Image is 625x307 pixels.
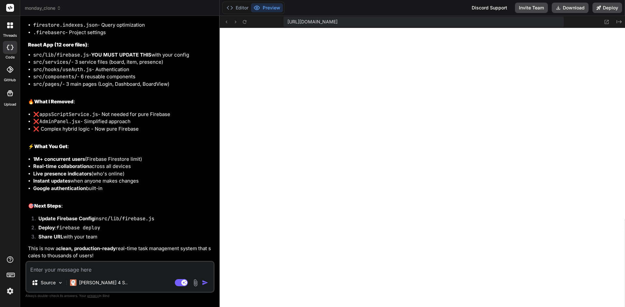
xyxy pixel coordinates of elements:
[33,171,91,177] strong: Live presence indicators
[592,3,622,13] button: Deploy
[33,59,71,65] code: src/services/
[25,293,215,299] p: Always double-check its answers. Your in Bind
[33,58,213,66] li: - 3 service files (board, item, presence)
[33,118,213,125] li: ❌ - Simplified approach
[33,224,213,233] li: :
[33,156,85,162] strong: 1M+ concurrent users
[38,224,55,231] strong: Deploy
[220,28,625,307] iframe: Preview
[38,234,63,240] strong: Share URL
[56,224,100,231] code: firebase deploy
[552,3,589,13] button: Download
[33,185,86,191] strong: Google authentication
[28,98,213,106] h2: 🔥 :
[515,3,548,13] button: Invite Team
[33,177,213,185] li: when anyone makes changes
[28,202,213,210] h2: 🎯 :
[202,279,208,286] img: icon
[28,42,87,48] strong: React App (12 core files)
[5,286,16,297] img: settings
[33,111,213,118] li: ❌ - Not needed for pure Firebase
[33,66,92,73] code: src/hooks/useAuth.js
[41,279,56,286] p: Source
[33,52,89,58] code: src/lib/firebase.js
[33,215,213,224] li: in
[6,55,15,60] label: code
[28,143,213,150] h2: ⚡ :
[39,111,98,118] code: appsScriptService.js
[468,3,511,13] div: Discord Support
[33,29,213,36] li: - Project settings
[287,19,338,25] span: [URL][DOMAIN_NAME]
[33,185,213,192] li: built-in
[3,33,17,38] label: threads
[39,118,80,125] code: AdminPanel.jsx
[33,170,213,178] li: (who's online)
[33,156,213,163] li: (Firebase Firestore limit)
[33,81,213,88] li: - 3 main pages (Login, Dashboard, BoardView)
[87,294,99,298] span: privacy
[79,279,128,286] p: [PERSON_NAME] 4 S..
[28,41,213,49] h3: :
[70,279,76,286] img: Claude 4 Sonnet
[33,73,213,81] li: - 6 reusable components
[34,98,74,105] strong: What I Removed
[33,66,213,73] li: - Authentication
[224,3,251,12] button: Editor
[34,143,67,149] strong: What You Get
[33,22,98,28] code: firestore.indexes.json
[28,245,213,260] p: This is now a real-time task management system that scales to thousands of users!
[99,215,154,222] code: src/lib/firebase.js
[58,245,116,251] strong: clean, production-ready
[192,279,199,287] img: attachment
[33,233,213,242] li: with your team
[4,102,16,107] label: Upload
[38,215,94,222] strong: Update Firebase Config
[33,163,213,170] li: across all devices
[33,81,62,87] code: src/pages/
[34,203,61,209] strong: Next Steps
[33,51,213,59] li: - with your config
[33,29,65,36] code: .firebaserc
[4,77,16,83] label: GitHub
[33,178,70,184] strong: Instant updates
[25,5,61,11] span: monday_clone
[91,52,151,58] strong: YOU MUST UPDATE THIS
[33,125,213,133] li: ❌ Complex hybrid logic - Now pure Firebase
[58,280,63,286] img: Pick Models
[33,73,77,80] code: src/components/
[33,15,77,21] code: firestore.rules
[251,3,283,12] button: Preview
[33,21,213,29] li: - Query optimization
[33,163,89,169] strong: Real-time collaboration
